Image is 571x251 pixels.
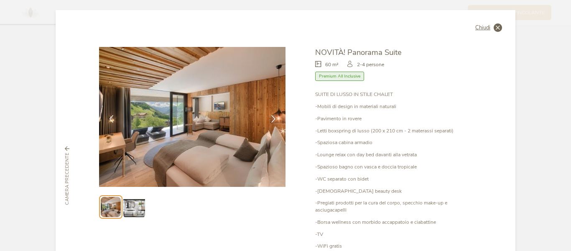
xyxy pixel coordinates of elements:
[315,163,472,171] p: -Spazioso bagno con vasca e doccia tropicale
[101,197,120,217] img: Preview
[315,151,472,158] p: -Lounge relax con day bed davanti alla vetrata
[357,61,384,68] span: 2-4 persone
[315,243,472,250] p: -WiFi gratis
[315,115,472,122] p: -Pavimento in rovere
[315,188,472,195] p: -[DEMOGRAPHIC_DATA] beauty desk
[315,72,364,81] span: Premium All Inclusive
[99,47,285,187] img: NOVITÀ! Panorama Suite
[64,153,71,205] span: Camera precedente
[315,176,472,183] p: -WC separato con bidet
[315,91,472,98] p: SUITE DI LUSSO IN STILE CHALET
[315,231,472,238] p: -TV
[315,219,472,226] p: -Borsa wellness con morbido accappatoio e ciabattine
[475,25,490,31] span: Chiudi
[315,199,472,214] p: -Pregiati prodotti per la cura del corpo, specchio make-up e asciugacapelli
[315,139,472,146] p: -Spaziosa cabina armadio
[315,127,472,135] p: -Letti boxspring di lusso (200 x 210 cm - 2 materassi separati)
[315,47,402,57] span: NOVITÀ! Panorama Suite
[315,103,472,110] p: -Mobili di design in materiali naturali
[325,61,339,68] span: 60 m²
[123,196,145,217] img: Preview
